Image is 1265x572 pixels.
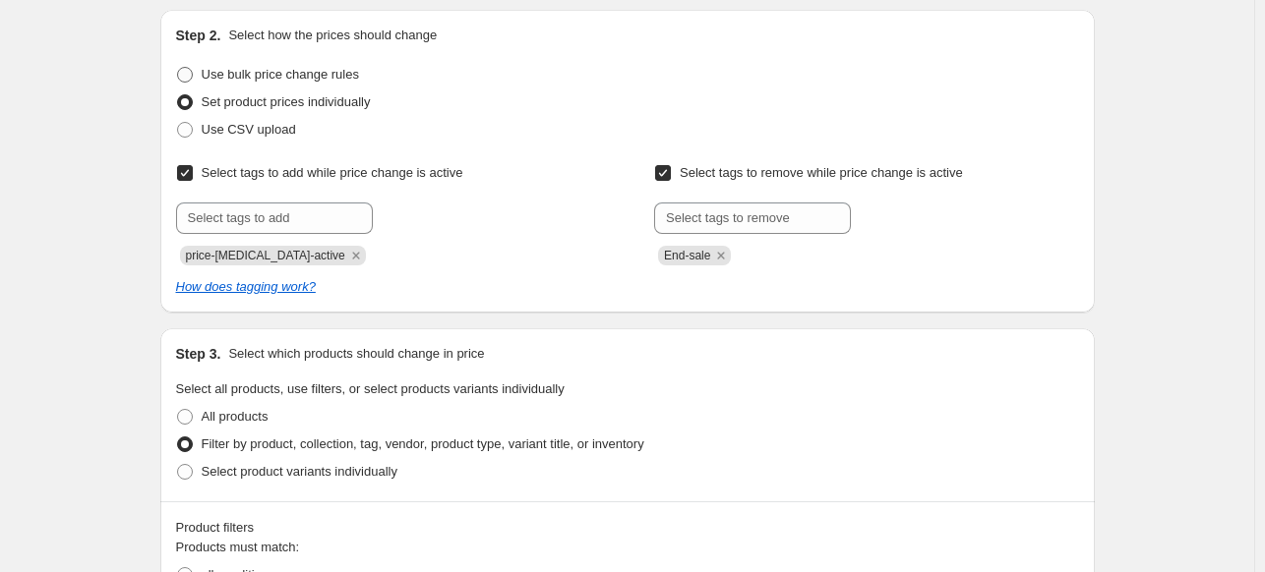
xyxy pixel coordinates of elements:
span: Products must match: [176,540,300,554]
input: Select tags to remove [654,202,851,234]
div: Product filters [176,518,1079,538]
span: Select tags to remove while price change is active [680,165,963,180]
span: All products [202,409,269,424]
p: Select how the prices should change [228,26,437,45]
span: Set product prices individually [202,94,371,109]
a: How does tagging work? [176,279,316,294]
span: Select all products, use filters, or select products variants individually [176,381,565,396]
span: price-change-job-active [186,249,345,262]
h2: Step 2. [176,26,221,45]
h2: Step 3. [176,344,221,364]
span: Use bulk price change rules [202,67,359,82]
button: Remove End-sale [712,247,730,264]
button: Remove price-change-job-active [347,247,365,264]
p: Select which products should change in price [228,344,484,364]
span: End-sale [664,249,710,262]
span: Select product variants individually [202,464,397,479]
span: Select tags to add while price change is active [202,165,463,180]
span: Use CSV upload [202,122,296,137]
span: Filter by product, collection, tag, vendor, product type, variant title, or inventory [202,436,644,451]
input: Select tags to add [176,202,373,234]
